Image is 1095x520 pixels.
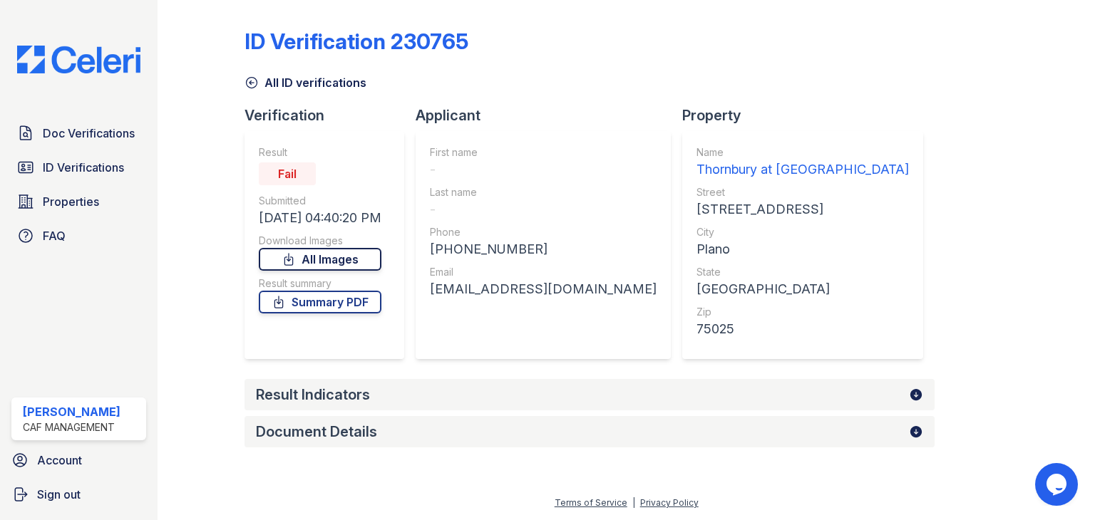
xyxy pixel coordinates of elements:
[245,28,468,54] div: ID Verification 230765
[259,208,381,228] div: [DATE] 04:40:20 PM
[259,291,381,313] a: Summary PDF
[259,162,316,185] div: Fail
[696,305,909,319] div: Zip
[430,239,657,259] div: [PHONE_NUMBER]
[256,422,377,442] div: Document Details
[696,225,909,239] div: City
[682,105,935,125] div: Property
[430,265,657,279] div: Email
[696,279,909,299] div: [GEOGRAPHIC_DATA]
[632,497,635,508] div: |
[23,420,120,435] div: CAF Management
[696,145,909,180] a: Name Thornbury at [GEOGRAPHIC_DATA]
[43,227,66,244] span: FAQ
[43,125,135,142] span: Doc Verifications
[259,276,381,291] div: Result summary
[430,199,657,219] div: -
[23,403,120,420] div: [PERSON_NAME]
[696,160,909,180] div: Thornbury at [GEOGRAPHIC_DATA]
[43,193,99,210] span: Properties
[259,248,381,271] a: All Images
[430,225,657,239] div: Phone
[640,497,699,508] a: Privacy Policy
[430,145,657,160] div: First name
[245,105,416,125] div: Verification
[430,279,657,299] div: [EMAIL_ADDRESS][DOMAIN_NAME]
[11,119,146,147] a: Doc Verifications
[416,105,682,125] div: Applicant
[696,265,909,279] div: State
[37,452,82,469] span: Account
[259,194,381,208] div: Submitted
[430,185,657,199] div: Last name
[11,187,146,216] a: Properties
[1035,463,1081,506] iframe: chat widget
[256,385,370,405] div: Result Indicators
[6,480,152,509] a: Sign out
[11,153,146,182] a: ID Verifications
[696,319,909,339] div: 75025
[245,74,366,91] a: All ID verifications
[696,199,909,219] div: [STREET_ADDRESS]
[696,185,909,199] div: Street
[11,222,146,250] a: FAQ
[6,446,152,474] a: Account
[43,159,124,176] span: ID Verifications
[555,497,627,508] a: Terms of Service
[6,46,152,73] img: CE_Logo_Blue-a8612792a0a2168367f1c8372b55b34899dd931a85d93a1a3d3e32e68fde9ad4.png
[696,145,909,160] div: Name
[696,239,909,259] div: Plano
[259,145,381,160] div: Result
[430,160,657,180] div: -
[259,234,381,248] div: Download Images
[37,486,81,503] span: Sign out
